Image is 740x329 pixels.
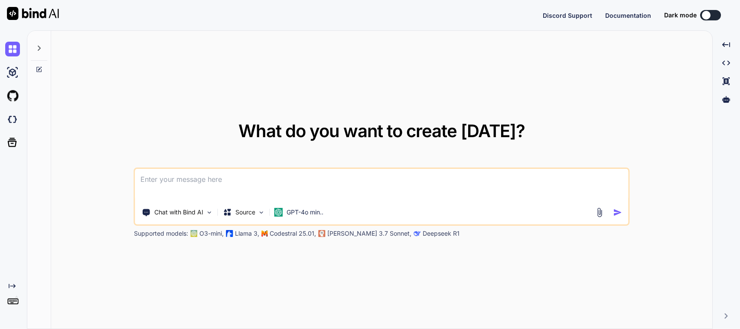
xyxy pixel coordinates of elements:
img: darkCloudIdeIcon [5,112,20,127]
p: O3-mini, [199,229,224,238]
img: GPT-4 [191,230,198,237]
button: Discord Support [543,11,592,20]
p: Source [235,208,255,217]
p: GPT-4o min.. [287,208,323,217]
img: Bind AI [7,7,59,20]
p: [PERSON_NAME] 3.7 Sonnet, [327,229,411,238]
p: Codestral 25.01, [270,229,316,238]
img: Pick Models [258,209,265,216]
span: Discord Support [543,12,592,19]
p: Llama 3, [235,229,259,238]
p: Chat with Bind AI [154,208,203,217]
img: claude [414,230,421,237]
img: githubLight [5,89,20,103]
img: Mistral-AI [262,230,268,237]
img: attachment [594,207,604,217]
span: What do you want to create [DATE]? [238,120,525,141]
img: claude [319,230,326,237]
span: Documentation [605,12,651,19]
p: Deepseek R1 [423,229,460,238]
img: GPT-4o mini [274,208,283,217]
img: icon [613,208,622,217]
img: chat [5,42,20,56]
p: Supported models: [134,229,188,238]
span: Dark mode [664,11,697,20]
button: Documentation [605,11,651,20]
img: Llama2 [226,230,233,237]
img: ai-studio [5,65,20,80]
img: Pick Tools [206,209,213,216]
